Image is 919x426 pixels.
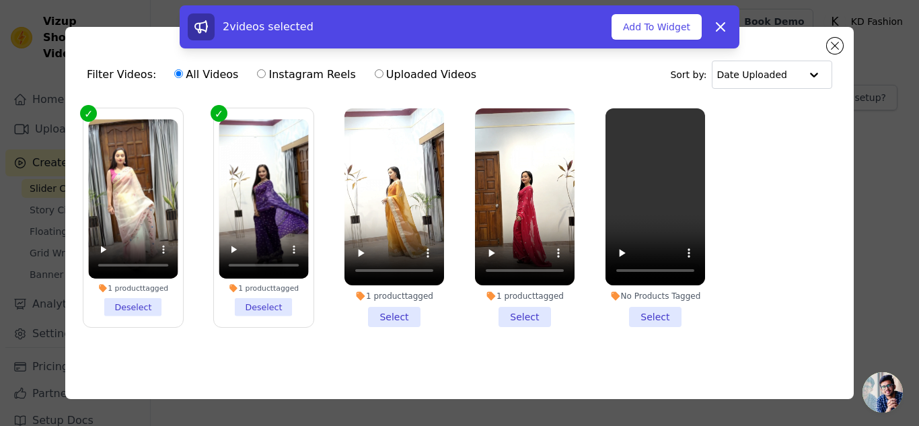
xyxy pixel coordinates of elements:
div: 1 product tagged [475,291,575,301]
div: No Products Tagged [605,291,705,301]
span: 2 videos selected [223,20,314,33]
div: 1 product tagged [344,291,444,301]
a: Open chat [862,372,903,413]
label: Uploaded Videos [374,66,477,83]
div: 1 product tagged [219,283,308,293]
div: Sort by: [670,61,832,89]
div: 1 product tagged [88,283,178,293]
label: Instagram Reels [256,66,356,83]
button: Add To Widget [612,14,702,40]
label: All Videos [174,66,239,83]
div: Filter Videos: [87,59,484,90]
